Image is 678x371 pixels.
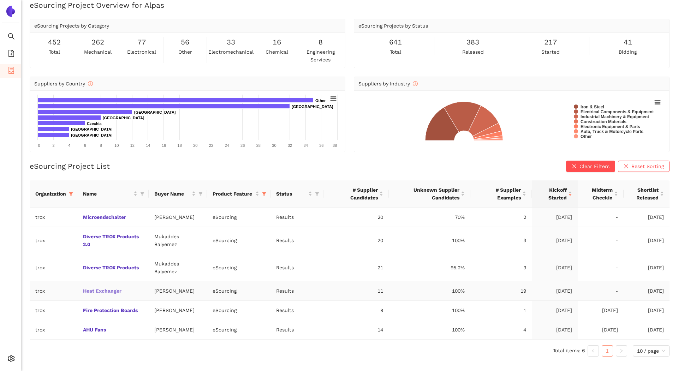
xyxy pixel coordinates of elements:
[207,227,270,254] td: eSourcing
[38,143,40,148] text: 0
[30,227,77,254] td: trox
[619,48,637,56] span: bidding
[389,208,471,227] td: 70%
[581,134,592,139] text: Other
[270,320,323,340] td: Results
[88,81,93,86] span: info-circle
[581,119,626,124] text: Construction Materials
[389,301,471,320] td: 100%
[154,190,190,198] span: Buyer Name
[470,281,532,301] td: 19
[572,164,577,169] span: close
[227,37,235,48] span: 33
[181,37,189,48] span: 56
[84,48,112,56] span: mechanical
[240,143,245,148] text: 26
[466,37,479,48] span: 383
[624,208,670,227] td: [DATE]
[261,189,268,199] span: filter
[323,254,389,281] td: 21
[329,186,378,202] span: # Supplier Candidates
[389,320,471,340] td: 100%
[470,254,532,281] td: 3
[578,208,624,227] td: -
[292,104,333,109] text: [GEOGRAPHIC_DATA]
[319,37,323,48] span: 8
[149,301,207,320] td: [PERSON_NAME]
[134,110,176,114] text: [GEOGRAPHIC_DATA]
[470,227,532,254] td: 3
[103,116,144,120] text: [GEOGRAPHIC_DATA]
[323,208,389,227] td: 20
[537,186,567,202] span: Kickoff Started
[273,37,281,48] span: 16
[149,281,207,301] td: [PERSON_NAME]
[149,227,207,254] td: Mukaddes Balyemez
[624,227,670,254] td: [DATE]
[314,189,321,199] span: filter
[207,208,270,227] td: eSourcing
[8,47,15,61] span: file-add
[323,180,389,208] th: this column's title is # Supplier Candidates,this column is sortable
[619,349,624,353] span: right
[35,190,66,198] span: Organization
[270,227,323,254] td: Results
[583,186,613,202] span: Midterm Checkin
[30,208,77,227] td: trox
[30,320,77,340] td: trox
[616,345,627,357] button: right
[213,190,254,198] span: Product Feature
[532,281,578,301] td: [DATE]
[624,320,670,340] td: [DATE]
[272,143,276,148] text: 30
[198,192,203,196] span: filter
[207,254,270,281] td: eSourcing
[581,129,643,134] text: Auto, Truck & Motorcycle Parts
[8,30,15,44] span: search
[581,104,604,109] text: Iron & Steel
[262,192,266,196] span: filter
[139,189,146,199] span: filter
[541,48,560,56] span: started
[389,227,471,254] td: 100%
[591,349,595,353] span: left
[270,208,323,227] td: Results
[588,345,599,357] li: Previous Page
[49,48,60,56] span: total
[616,345,627,357] li: Next Page
[624,164,629,169] span: close
[207,180,270,208] th: this column's title is Product Feature,this column is sortable
[566,161,615,172] button: closeClear Filters
[618,161,670,172] button: closeReset Sorting
[624,37,632,48] span: 41
[91,37,104,48] span: 262
[30,301,77,320] td: trox
[127,48,156,56] span: electronical
[319,143,323,148] text: 36
[581,114,649,119] text: Industrial Machinery & Equipment
[532,320,578,340] td: [DATE]
[358,81,418,86] span: Suppliers by Industry
[208,48,254,56] span: electromechanical
[637,346,665,356] span: 10 / page
[130,143,135,148] text: 12
[389,180,471,208] th: this column's title is Unknown Supplier Candidates,this column is sortable
[462,48,484,56] span: released
[69,192,73,196] span: filter
[207,301,270,320] td: eSourcing
[149,320,207,340] td: [PERSON_NAME]
[532,254,578,281] td: [DATE]
[149,254,207,281] td: Mukaddes Balyemez
[323,320,389,340] td: 14
[323,281,389,301] td: 11
[602,345,613,357] li: 1
[207,320,270,340] td: eSourcing
[413,81,418,86] span: info-circle
[394,186,460,202] span: Unknown Supplier Candidates
[162,143,166,148] text: 16
[544,37,557,48] span: 217
[470,208,532,227] td: 2
[137,37,146,48] span: 77
[30,161,110,171] h2: eSourcing Project List
[270,180,323,208] th: this column's title is Status,this column is sortable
